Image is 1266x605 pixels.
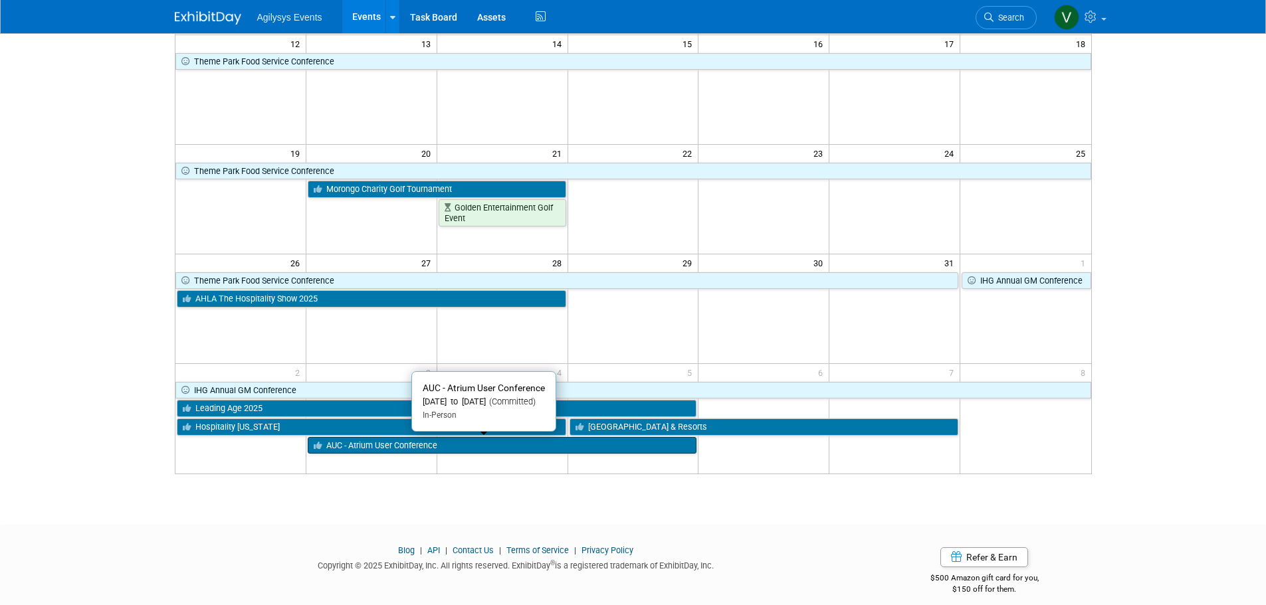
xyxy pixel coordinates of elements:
[943,145,960,161] span: 24
[551,254,568,271] span: 28
[175,53,1091,70] a: Theme Park Food Service Conference
[877,564,1092,594] div: $500 Amazon gift card for you,
[551,145,568,161] span: 21
[496,545,504,555] span: |
[1079,254,1091,271] span: 1
[1054,5,1079,30] img: Vaitiare Munoz
[994,13,1024,23] span: Search
[681,145,698,161] span: 22
[1079,364,1091,381] span: 8
[417,545,425,555] span: |
[308,181,566,198] a: Morongo Charity Golf Tournament
[177,418,566,436] a: Hospitality [US_STATE]
[551,35,568,52] span: 14
[571,545,580,555] span: |
[425,364,437,381] span: 3
[439,199,566,226] a: Golden Entertainment Golf Event
[175,557,858,572] div: Copyright © 2025 ExhibitDay, Inc. All rights reserved. ExhibitDay is a registered trademark of Ex...
[398,545,415,555] a: Blog
[877,584,1092,595] div: $150 off for them.
[177,400,697,417] a: Leading Age 2025
[1075,35,1091,52] span: 18
[289,145,306,161] span: 19
[681,35,698,52] span: 15
[289,254,306,271] span: 26
[453,545,494,555] a: Contact Us
[943,254,960,271] span: 31
[175,272,959,290] a: Theme Park Food Service Conference
[175,382,1091,399] a: IHG Annual GM Conference
[420,254,437,271] span: 27
[257,12,322,23] span: Agilysys Events
[686,364,698,381] span: 5
[817,364,829,381] span: 6
[420,145,437,161] span: 20
[420,35,437,52] span: 13
[570,418,959,436] a: [GEOGRAPHIC_DATA] & Resorts
[943,35,960,52] span: 17
[308,437,697,454] a: AUC - Atrium User Conference
[177,290,566,307] a: AHLA The Hospitality Show 2025
[175,163,1091,180] a: Theme Park Food Service Conference
[550,559,555,566] sup: ®
[1075,145,1091,161] span: 25
[581,545,633,555] a: Privacy Policy
[486,396,536,406] span: (Committed)
[294,364,306,381] span: 2
[442,545,451,555] span: |
[948,364,960,381] span: 7
[427,545,440,555] a: API
[812,145,829,161] span: 23
[506,545,569,555] a: Terms of Service
[175,11,241,25] img: ExhibitDay
[976,6,1037,29] a: Search
[962,272,1091,290] a: IHG Annual GM Conference
[289,35,306,52] span: 12
[556,364,568,381] span: 4
[423,410,457,420] span: In-Person
[940,547,1028,567] a: Refer & Earn
[681,254,698,271] span: 29
[812,254,829,271] span: 30
[423,396,545,408] div: [DATE] to [DATE]
[423,383,545,393] span: AUC - Atrium User Conference
[812,35,829,52] span: 16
